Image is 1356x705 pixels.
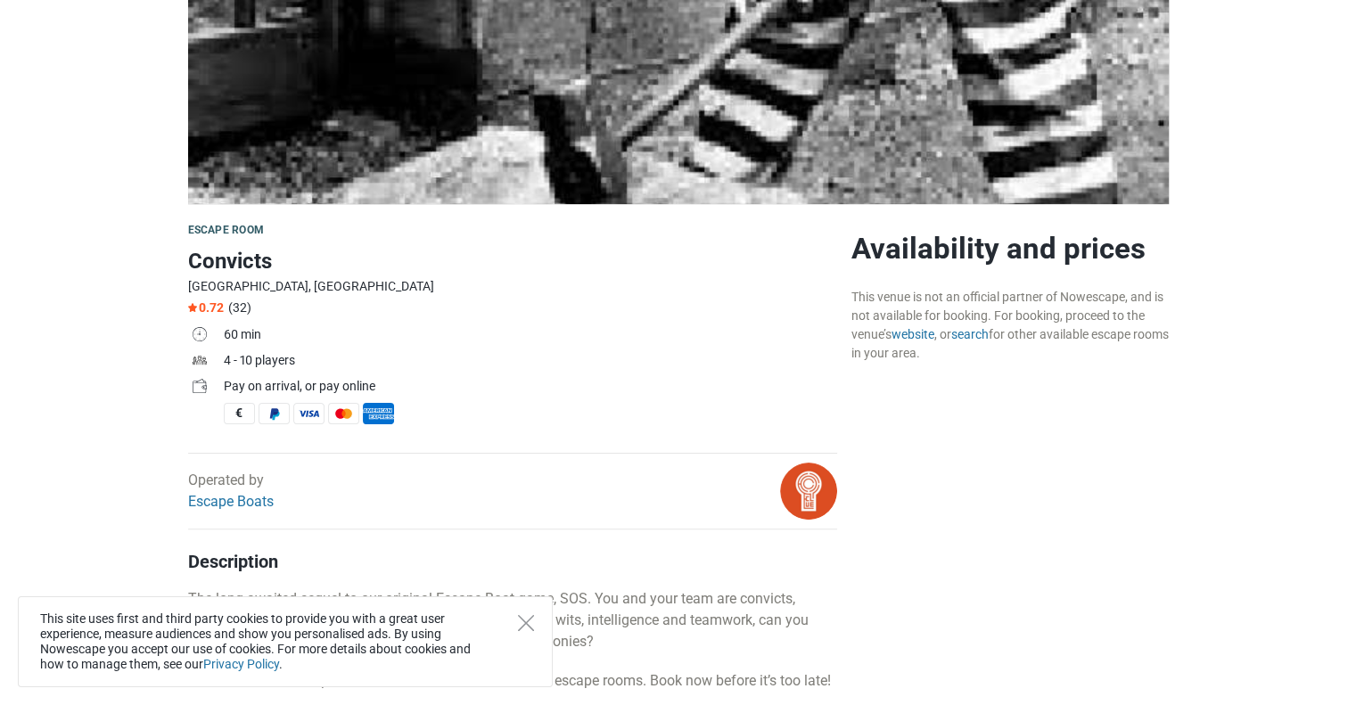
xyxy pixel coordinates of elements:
span: PayPal [259,403,290,424]
span: American Express [363,403,394,424]
span: Visa [293,403,325,424]
div: Pay on arrival, or pay online [224,377,837,396]
td: 4 - 10 players [224,349,837,375]
img: Star [188,303,197,312]
img: bitmap.png [780,463,837,520]
div: Operated by [188,470,274,512]
div: This site uses first and third party cookies to provide you with a great user experience, measure... [18,596,553,687]
td: 60 min [224,324,837,349]
span: 0.72 [188,300,224,315]
h1: Convicts [188,245,837,277]
button: Close [518,615,534,631]
span: Cash [224,403,255,424]
span: (32) [228,300,251,315]
a: search [951,327,989,341]
a: Privacy Policy [203,657,279,671]
h4: Description [188,551,837,572]
span: MasterCard [328,403,359,424]
p: The long awaited sequel to our original Escape Boat game, SOS. You and your team are convicts, im... [188,588,837,652]
h2: Availability and prices [851,231,1169,266]
span: Escape room [188,224,264,236]
div: [GEOGRAPHIC_DATA], [GEOGRAPHIC_DATA] [188,277,837,296]
div: This venue is not an official partner of Nowescape, and is not available for booking. For booking... [851,288,1169,363]
a: Escape Boats [188,493,274,510]
a: website [892,327,934,341]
